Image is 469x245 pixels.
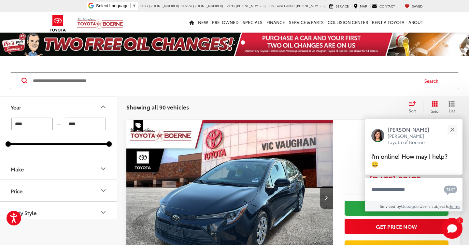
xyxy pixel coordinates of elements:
span: ▼ [132,3,136,8]
svg: Start Chat [442,218,462,239]
div: Body Style [11,209,36,216]
a: Home [187,12,196,33]
span: Special [134,120,143,132]
button: PricePrice [0,180,118,201]
button: Next image [320,186,333,209]
span: Saved [412,4,423,8]
input: maximum [65,118,106,130]
span: Contact [379,4,395,8]
span: Use is subject to [419,203,449,209]
button: Toggle Chat Window [442,218,462,239]
a: Pre-Owned [210,12,241,33]
button: List View [444,101,460,114]
button: YearYear [0,96,118,118]
span: ​ [130,3,131,8]
input: Search by Make, Model, or Keyword [32,73,418,89]
span: Parts [227,3,235,8]
span: Map [360,4,367,8]
a: Specials [241,12,264,33]
span: [DATE] Price: [345,176,448,182]
span: Grid [431,108,439,114]
span: Service [336,4,349,8]
button: Chat with SMS [442,182,459,197]
a: Rent a Toyota [370,12,406,33]
a: About [406,12,425,33]
div: Body Style [99,209,107,216]
p: [PERSON_NAME] [388,126,436,133]
button: MakeMake [0,158,118,180]
a: Contact [370,4,396,9]
span: [PHONE_NUMBER] [193,3,223,8]
a: Map [352,4,369,9]
div: Price [99,187,107,195]
span: [PHONE_NUMBER] [236,3,266,8]
span: [PHONE_NUMBER] [149,3,179,8]
a: Finance [264,12,287,33]
svg: Text [444,185,457,195]
button: Search [418,73,448,89]
button: Body StyleBody Style [0,202,118,223]
span: List [448,108,455,113]
button: Grid View [423,101,444,114]
span: Showing all 90 vehicles [126,103,189,111]
a: Select Language​ [96,3,136,8]
span: $16,700 [345,156,448,173]
span: Sort [409,108,416,113]
div: Price [11,188,22,194]
div: Year [99,103,107,111]
a: My Saved Vehicles [403,4,424,9]
span: [PHONE_NUMBER] [296,3,326,8]
img: Vic Vaughan Toyota of Boerne [77,18,123,29]
div: Year [11,104,21,110]
button: Close [445,122,459,137]
span: Collision Center [269,3,295,8]
p: [PERSON_NAME] Toyota of Boerne [388,133,436,146]
a: New [196,12,210,33]
a: Service & Parts: Opens in a new tab [287,12,326,33]
div: Close[PERSON_NAME][PERSON_NAME] Toyota of BoerneI'm online! How may I help? 😀Type your messageCha... [365,119,462,211]
a: Service [328,4,350,9]
a: Collision Center [326,12,370,33]
div: Make [99,165,107,173]
div: Make [11,166,24,172]
img: Toyota [46,13,70,34]
span: Service [181,3,192,8]
span: — [55,121,63,127]
span: I'm online! How may I help? 😀 [371,151,448,168]
input: minimum [11,118,53,130]
textarea: Type your message [365,178,462,201]
span: Select Language [96,3,129,8]
span: Serviced by [380,203,401,209]
a: Check Availability [345,201,448,216]
button: Select sort value [405,101,423,114]
button: Get Price Now [345,219,448,234]
span: Sales [140,3,148,8]
span: 1 [459,219,461,222]
a: Terms [449,203,460,209]
a: Gubagoo. [401,203,419,209]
